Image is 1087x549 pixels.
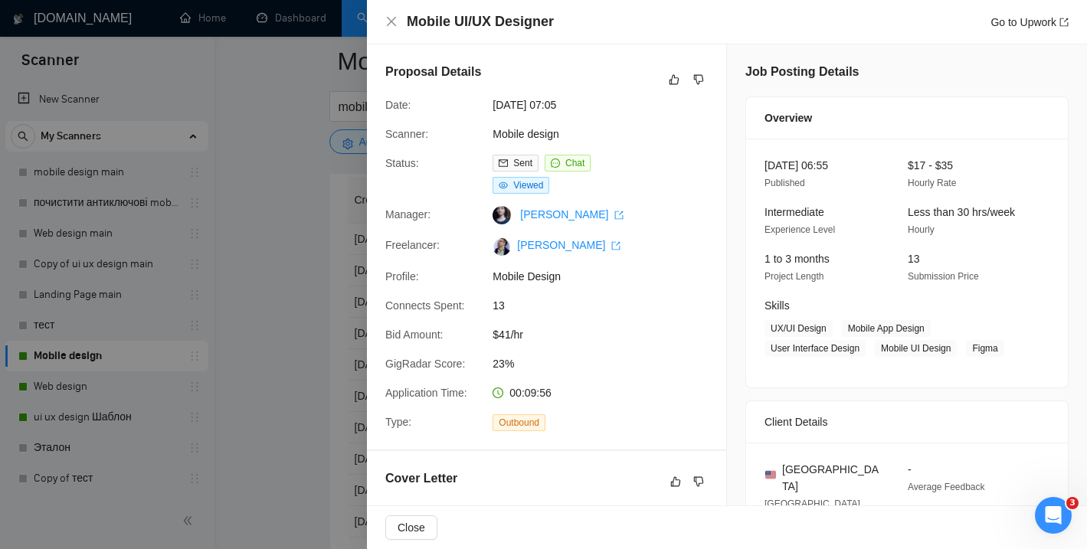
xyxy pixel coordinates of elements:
span: Mobile App Design [842,320,931,337]
span: Average Feedback [908,482,985,492]
h4: Mobile UI/UX Designer [407,12,554,31]
span: clock-circle [493,387,503,398]
span: [GEOGRAPHIC_DATA] [782,461,883,495]
a: [PERSON_NAME] export [520,208,624,221]
span: Published [765,178,805,188]
span: [GEOGRAPHIC_DATA] 10:59 PM [765,498,860,527]
span: Scanner: [385,128,428,140]
span: eye [499,181,508,190]
span: GigRadar Score: [385,358,465,370]
span: Figma [966,340,1004,357]
span: like [670,475,681,488]
span: 1 to 3 months [765,253,830,265]
span: mail [499,158,508,168]
img: 🇺🇸 [765,469,776,480]
span: Viewed [513,180,543,191]
span: message [551,158,560,168]
h5: Proposal Details [385,63,481,81]
span: export [1059,18,1069,27]
button: dislike [689,70,708,89]
span: Sent [513,158,532,168]
span: Experience Level [765,224,835,235]
span: Project Length [765,271,823,282]
span: 00:09:56 [509,387,552,399]
div: Client Details [765,401,1049,443]
span: Submission Price [908,271,979,282]
span: Intermediate [765,206,824,218]
span: Freelancer: [385,239,440,251]
span: [DATE] 07:05 [493,96,722,113]
span: Overview [765,109,812,126]
span: Connects Spent: [385,299,465,312]
span: Close [398,519,425,536]
h5: Cover Letter [385,469,457,488]
span: [DATE] 06:55 [765,159,828,172]
span: export [611,241,620,250]
span: like [669,74,679,86]
span: Hourly Rate [908,178,956,188]
span: Outbound [493,414,545,431]
span: Skills [765,299,790,312]
span: 23% [493,355,722,372]
span: dislike [693,74,704,86]
h5: Job Posting Details [745,63,859,81]
button: Close [385,515,437,540]
span: UX/UI Design [765,320,833,337]
span: Type: [385,416,411,428]
span: Status: [385,157,419,169]
img: c1OJkIx-IadjRms18ePMftOofhKLVhqZZQLjKjBy8mNgn5WQQo-UtPhwQ197ONuZaa [493,237,511,256]
span: export [614,211,624,220]
button: dislike [689,472,708,491]
span: Mobile Design [493,268,722,285]
button: like [665,70,683,89]
span: Mobile UI Design [875,340,957,357]
span: Mobile design [493,126,722,142]
span: dislike [693,475,704,488]
span: Chat [565,158,584,168]
span: $41/hr [493,326,722,343]
span: Hourly [908,224,935,235]
a: Go to Upworkexport [990,16,1069,28]
span: $17 - $35 [908,159,953,172]
span: User Interface Design [765,340,866,357]
span: 3 [1066,497,1079,509]
span: Application Time: [385,387,467,399]
button: Close [385,15,398,28]
span: close [385,15,398,28]
span: 13 [908,253,920,265]
button: like [666,472,685,491]
span: Bid Amount: [385,328,444,341]
span: Date: [385,99,411,111]
span: Profile: [385,270,419,283]
a: [PERSON_NAME] export [517,239,620,251]
span: 13 [493,297,722,314]
iframe: Intercom live chat [1035,497,1072,534]
span: Less than 30 hrs/week [908,206,1015,218]
span: Manager: [385,208,431,221]
span: - [908,463,912,475]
